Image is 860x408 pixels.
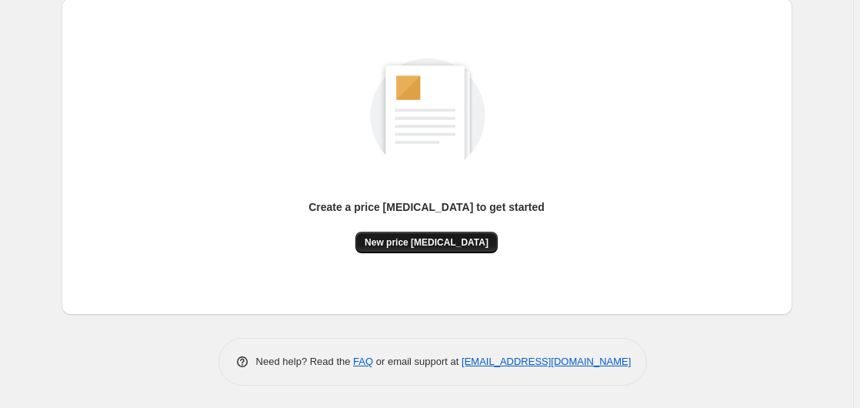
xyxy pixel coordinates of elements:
[373,356,462,367] span: or email support at
[308,199,545,215] p: Create a price [MEDICAL_DATA] to get started
[365,236,488,249] span: New price [MEDICAL_DATA]
[353,356,373,367] a: FAQ
[355,232,498,253] button: New price [MEDICAL_DATA]
[462,356,631,367] a: [EMAIL_ADDRESS][DOMAIN_NAME]
[256,356,354,367] span: Need help? Read the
